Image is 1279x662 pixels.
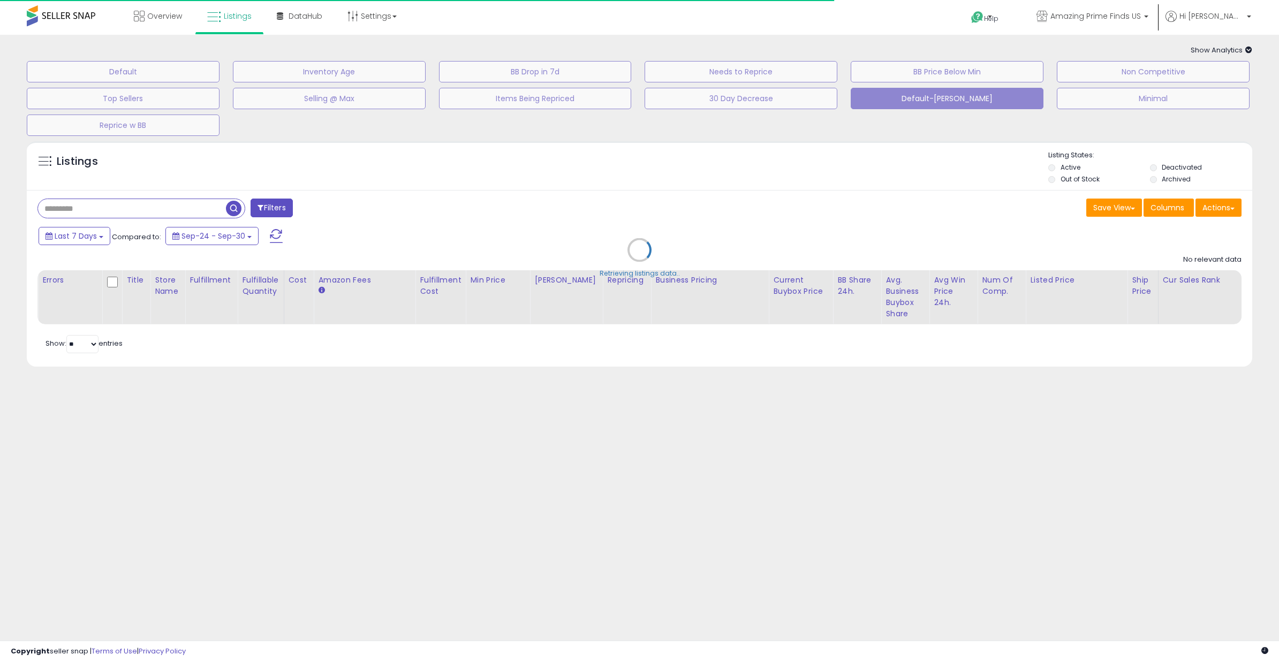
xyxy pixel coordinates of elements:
[224,11,252,21] span: Listings
[1050,11,1141,21] span: Amazing Prime Finds US
[851,61,1043,82] button: BB Price Below Min
[600,269,680,278] div: Retrieving listings data..
[439,88,632,109] button: Items Being Repriced
[147,11,182,21] span: Overview
[963,3,1019,35] a: Help
[27,115,220,136] button: Reprice w BB
[645,61,837,82] button: Needs to Reprice
[851,88,1043,109] button: Default-[PERSON_NAME]
[233,61,426,82] button: Inventory Age
[971,11,984,24] i: Get Help
[1191,45,1252,55] span: Show Analytics
[233,88,426,109] button: Selling @ Max
[1179,11,1244,21] span: Hi [PERSON_NAME]
[1166,11,1251,35] a: Hi [PERSON_NAME]
[1057,61,1250,82] button: Non Competitive
[984,14,998,23] span: Help
[27,61,220,82] button: Default
[439,61,632,82] button: BB Drop in 7d
[645,88,837,109] button: 30 Day Decrease
[27,88,220,109] button: Top Sellers
[1057,88,1250,109] button: Minimal
[289,11,322,21] span: DataHub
